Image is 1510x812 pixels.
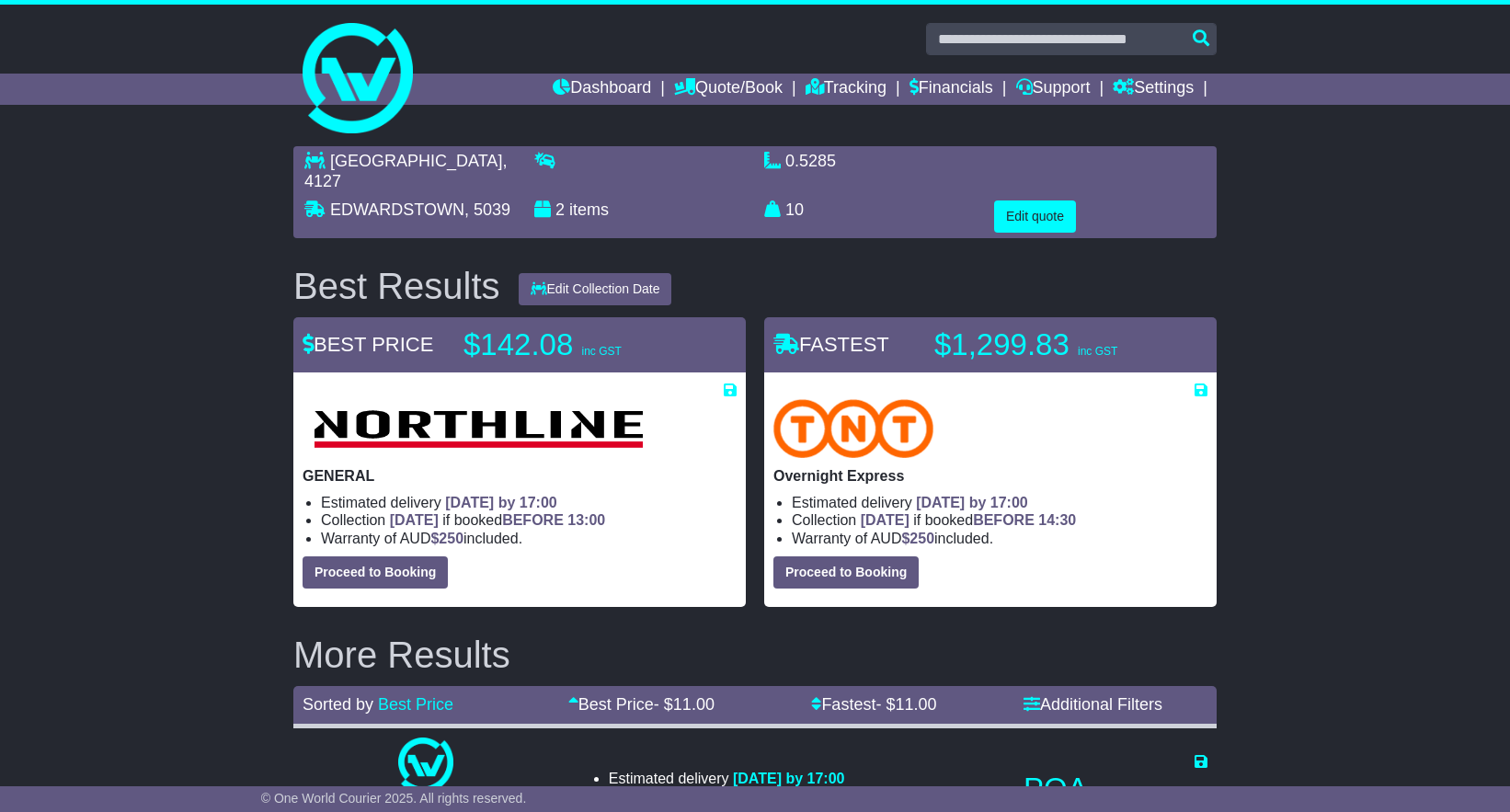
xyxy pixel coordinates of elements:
span: items [569,200,609,219]
span: 2 [555,200,565,219]
span: [DATE] [861,512,909,528]
p: $1,299.83 [934,326,1164,363]
div: Best Results [284,266,509,306]
span: [GEOGRAPHIC_DATA] [330,152,502,170]
span: Sorted by [303,695,373,714]
img: TNT Domestic: Overnight Express [773,399,933,458]
button: Proceed to Booking [773,556,919,589]
a: Fastest- $11.00 [811,695,936,714]
span: [DATE] [390,512,439,528]
span: , 4127 [304,152,507,190]
button: Edit Collection Date [519,273,672,305]
span: inc GST [581,345,621,358]
span: [DATE] by 17:00 [733,771,845,786]
span: 11.00 [673,695,715,714]
a: Additional Filters [1024,695,1162,714]
span: EDWARDSTOWN [330,200,464,219]
button: Edit quote [994,200,1076,233]
p: $142.08 [463,326,693,363]
li: Collection [321,511,737,529]
button: Proceed to Booking [303,556,448,589]
p: POA [1024,771,1207,807]
span: 10 [785,200,804,219]
li: Collection [792,511,1207,529]
li: Warranty of AUD included. [792,530,1207,547]
span: BEST PRICE [303,333,433,356]
span: - $ [654,695,715,714]
a: Tracking [806,74,887,105]
span: 0.5285 [785,152,836,170]
img: Northline Distribution: GENERAL [303,399,653,458]
h2: More Results [293,635,1217,675]
span: , 5039 [464,200,510,219]
span: © One World Courier 2025. All rights reserved. [261,791,527,806]
a: Best Price [378,695,453,714]
span: BEFORE [973,512,1035,528]
span: $ [901,531,934,546]
span: 13:00 [567,512,605,528]
span: - $ [875,695,936,714]
li: Estimated delivery [321,494,737,511]
p: Overnight Express [773,467,1207,485]
span: [DATE] by 17:00 [445,495,557,510]
span: 250 [909,531,934,546]
li: Warranty of AUD included. [321,530,737,547]
span: FASTEST [773,333,889,356]
a: Support [1016,74,1091,105]
p: GENERAL [303,467,737,485]
a: Best Price- $11.00 [568,695,715,714]
a: Financials [909,74,993,105]
span: if booked [861,512,1076,528]
li: Estimated delivery [609,770,845,787]
span: $ [430,531,463,546]
a: Dashboard [553,74,651,105]
span: [DATE] by 17:00 [916,495,1028,510]
span: 11.00 [895,695,936,714]
span: if booked [390,512,605,528]
a: Settings [1113,74,1194,105]
li: Estimated delivery [792,494,1207,511]
span: 14:30 [1038,512,1076,528]
img: One World Courier: Same Day Nationwide(quotes take 0.5-1 hour) [398,738,453,793]
a: Quote/Book [674,74,783,105]
span: BEFORE [502,512,564,528]
span: inc GST [1078,345,1117,358]
span: 250 [439,531,463,546]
